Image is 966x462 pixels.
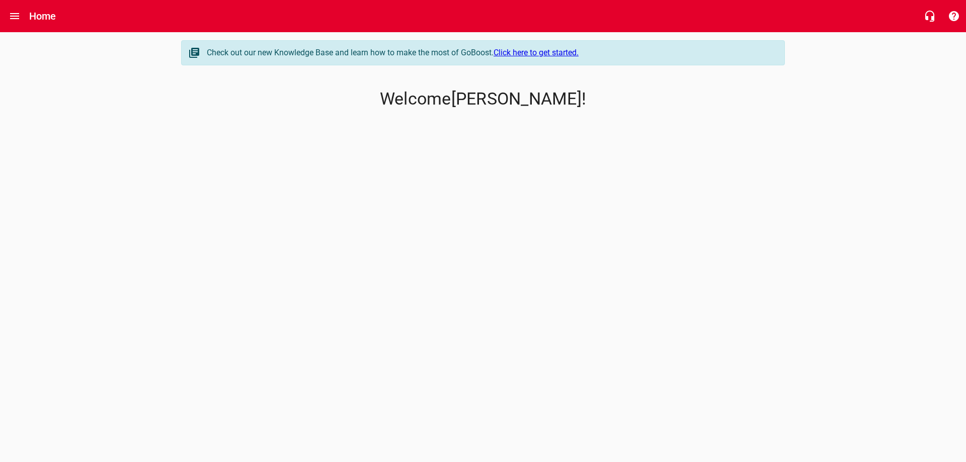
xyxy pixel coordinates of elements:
[494,48,579,57] a: Click here to get started.
[942,4,966,28] button: Support Portal
[918,4,942,28] button: Live Chat
[29,8,56,24] h6: Home
[3,4,27,28] button: Open drawer
[181,89,785,109] p: Welcome [PERSON_NAME] !
[207,47,774,59] div: Check out our new Knowledge Base and learn how to make the most of GoBoost.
